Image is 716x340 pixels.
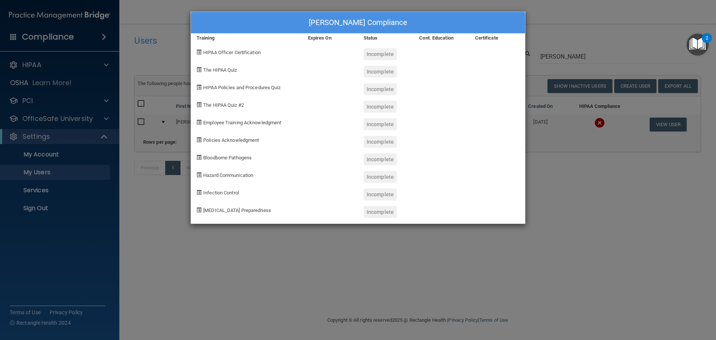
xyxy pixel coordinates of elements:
span: Employee Training Acknowledgment [203,120,281,125]
span: [MEDICAL_DATA] Preparedness [203,208,271,213]
div: Training [191,34,302,43]
div: Incomplete [364,153,397,165]
div: 2 [706,38,708,48]
div: Incomplete [364,171,397,183]
span: Infection Control [203,190,239,196]
button: Open Resource Center, 2 new notifications [687,34,709,56]
div: Incomplete [364,66,397,78]
div: Incomplete [364,101,397,113]
span: HIPAA Policies and Procedures Quiz [203,85,280,90]
span: The HIPAA Quiz #2 [203,102,244,108]
div: Incomplete [364,83,397,95]
div: Expires On [302,34,358,43]
div: Incomplete [364,48,397,60]
span: The HIPAA Quiz [203,67,237,73]
div: Cont. Education [414,34,469,43]
div: Incomplete [364,118,397,130]
div: Incomplete [364,206,397,218]
div: Status [358,34,414,43]
span: Policies Acknowledgment [203,137,259,143]
div: Incomplete [364,136,397,148]
span: Bloodborne Pathogens [203,155,252,160]
div: [PERSON_NAME] Compliance [191,12,525,34]
span: Hazard Communication [203,172,253,178]
div: Certificate [470,34,525,43]
span: HIPAA Officer Certification [203,50,261,55]
div: Incomplete [364,188,397,200]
